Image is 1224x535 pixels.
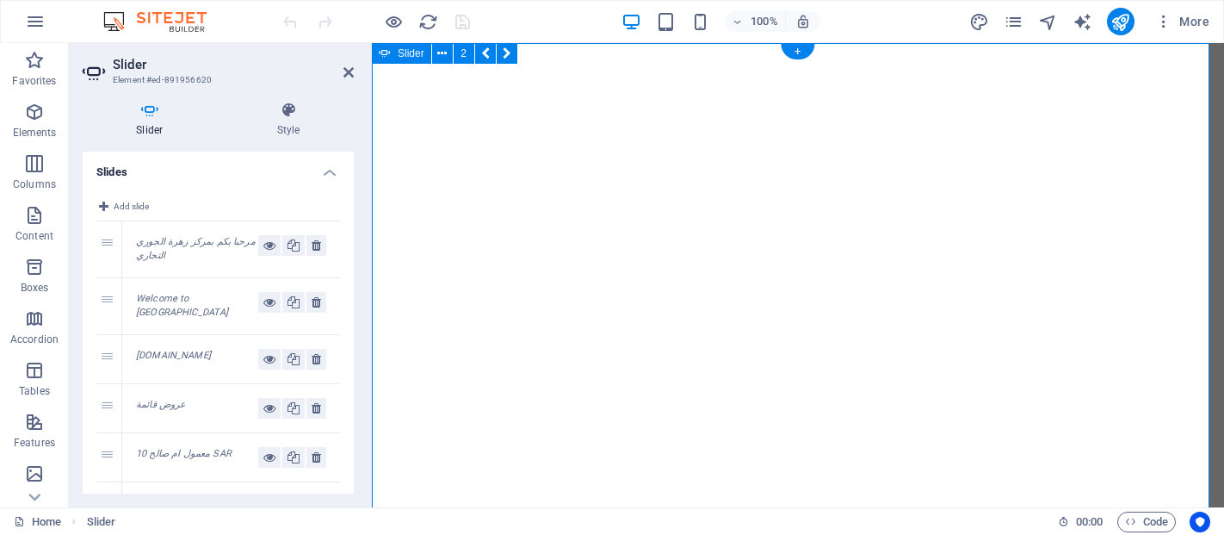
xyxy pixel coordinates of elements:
[1125,512,1168,532] span: Code
[96,196,151,217] button: Add slide
[1058,512,1103,532] h6: Session time
[1004,11,1024,32] button: pages
[1148,8,1216,35] button: More
[969,12,989,32] i: Design (Ctrl+Alt+Y)
[113,57,354,72] h2: Slider
[795,14,811,29] i: On resize automatically adjust zoom level to fit chosen device.
[12,74,56,88] p: Favorites
[725,11,786,32] button: 100%
[19,384,50,398] p: Tables
[454,43,474,64] button: 2
[99,11,228,32] img: Editor Logo
[398,48,424,59] span: Slider
[10,333,59,346] p: Accordion
[1076,512,1103,532] span: 00 00
[136,236,256,262] em: مرحبا بكم بمركز زهرة الجوري التجاري
[1038,12,1058,32] i: Navigator
[13,177,56,191] p: Columns
[1073,12,1092,32] i: AI Writer
[136,448,232,459] em: معمول ام صالح 10 SAR
[418,12,438,32] i: Reload page
[87,512,116,532] nav: breadcrumb
[1073,11,1093,32] button: text_generator
[751,11,778,32] h6: 100%
[1107,8,1134,35] button: publish
[83,102,224,138] h4: Slider
[1004,12,1023,32] i: Pages (Ctrl+Alt+S)
[21,281,49,295] p: Boxes
[113,72,319,88] h3: Element #ed-891956620
[1088,515,1091,528] span: :
[383,11,404,32] button: Click here to leave preview mode and continue editing
[83,152,354,183] h4: Slides
[224,102,354,138] h4: Style
[1110,12,1130,32] i: Publish
[136,350,211,361] em: [DOMAIN_NAME]
[136,399,186,410] em: عروض قائمة
[417,11,438,32] button: reload
[114,196,149,217] span: Add slide
[1038,11,1059,32] button: navigator
[14,436,55,450] p: Features
[1155,13,1209,30] span: More
[1190,512,1210,532] button: Usercentrics
[136,293,228,319] em: Welcome to [GEOGRAPHIC_DATA]
[969,11,990,32] button: design
[1117,512,1176,532] button: Code
[15,229,53,243] p: Content
[14,512,61,532] a: Click to cancel selection. Double-click to open Pages
[781,44,814,59] div: +
[87,512,116,532] span: Click to select. Double-click to edit
[13,126,57,140] p: Elements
